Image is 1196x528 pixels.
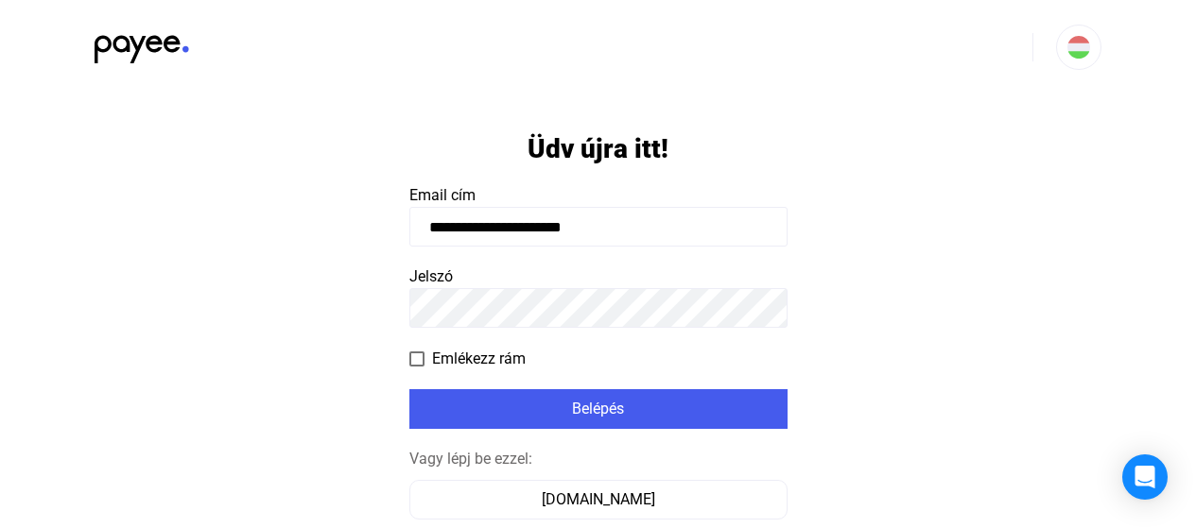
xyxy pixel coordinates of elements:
[415,398,782,420] div: Belépés
[1067,36,1090,59] img: HU
[409,267,453,285] span: Jelszó
[409,389,788,429] button: Belépés
[409,448,788,470] div: Vagy lépj be ezzel:
[416,488,781,511] div: [DOMAIN_NAME]
[528,132,668,165] h1: Üdv újra itt!
[409,480,788,519] button: [DOMAIN_NAME]
[1056,25,1101,70] button: HU
[1122,454,1168,500] div: Open Intercom Messenger
[95,25,189,63] img: black-payee-blue-dot.svg
[409,186,476,204] span: Email cím
[432,348,526,370] span: Emlékezz rám
[409,490,788,508] a: [DOMAIN_NAME]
